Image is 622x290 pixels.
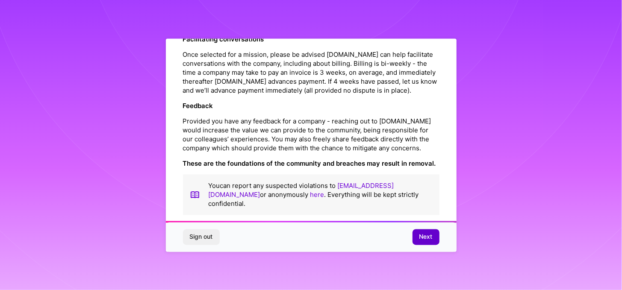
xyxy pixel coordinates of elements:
[413,229,439,245] button: Next
[209,181,433,208] p: You can report any suspected violations to or anonymously . Everything will be kept strictly conf...
[183,102,213,110] strong: Feedback
[190,233,213,241] span: Sign out
[419,233,433,241] span: Next
[183,35,264,43] strong: Facilitating conversations
[310,190,324,199] a: here
[183,229,220,245] button: Sign out
[190,181,200,208] img: book icon
[183,117,439,152] p: Provided you have any feedback for a company - reaching out to [DOMAIN_NAME] would increase the v...
[183,159,436,167] strong: These are the foundations of the community and breaches may result in removal.
[183,50,439,95] p: Once selected for a mission, please be advised [DOMAIN_NAME] can help facilitate conversations wi...
[209,182,394,199] a: [EMAIL_ADDRESS][DOMAIN_NAME]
